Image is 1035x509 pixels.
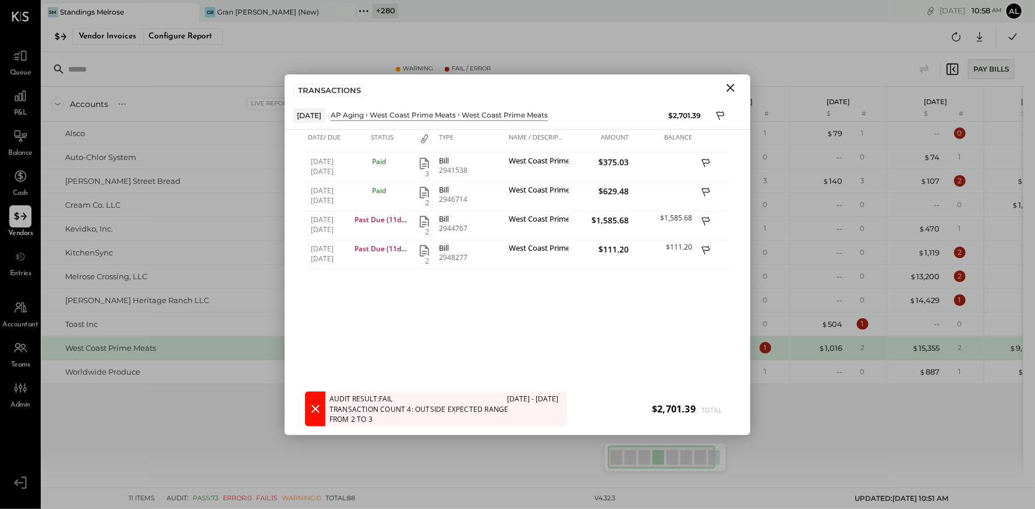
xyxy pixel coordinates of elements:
[48,7,58,17] div: SM
[65,295,209,306] div: [PERSON_NAME] Heritage Ranch LLC
[748,109,786,119] div: #
[954,175,966,187] div: 2
[355,215,414,225] span: Past Due ( 11 day s )
[65,319,98,330] div: Toast Inc
[311,156,349,166] span: [DATE]
[764,128,767,138] div: 1
[1,85,40,119] a: P&L
[860,366,865,376] div: 0
[919,366,940,378] div: 887
[920,176,927,186] span: $
[1,337,40,371] a: Teams
[959,152,961,162] div: 1
[818,343,842,354] div: 1,016
[417,215,431,229] button: 2
[958,319,962,329] div: 0
[373,156,387,166] span: Paid
[247,98,295,109] div: Live Report
[311,254,349,264] span: [DATE]
[65,366,140,378] div: Worldwide Produce
[954,247,966,258] div: 2
[860,247,865,257] div: 0
[958,200,962,209] div: 0
[934,200,940,211] div: --
[924,152,940,163] div: 74
[509,186,566,197] div: West Coast Prime Meats
[827,128,842,139] div: 79
[919,223,940,234] div: 470
[329,394,392,404] div: Audit Result: Fail
[763,319,768,329] div: 0
[934,128,940,139] div: --
[827,129,833,138] span: $
[959,366,961,376] div: 1
[439,215,503,223] div: Bill
[572,215,629,226] span: $1,585.68
[954,294,966,306] div: 1
[205,7,215,17] div: GB
[439,166,503,175] div: 2941538
[1,297,40,330] a: Accountant
[821,319,842,330] div: 504
[836,271,842,282] div: --
[940,5,1002,16] div: [DATE]
[912,343,940,354] div: 15,355
[1021,129,1027,138] span: $
[311,215,349,225] span: [DATE]
[305,130,352,153] div: Date / Due
[696,405,722,414] span: Total
[65,176,180,187] div: [PERSON_NAME] Street Bread
[421,226,433,237] span: 2
[893,109,940,119] div: $
[256,494,277,503] span: Fail: 15
[370,110,456,120] div: West Coast Prime Meats
[10,68,31,79] span: Queue
[635,244,692,251] span: $111.20
[818,343,825,353] span: $
[143,29,217,44] div: Configure Report
[439,225,503,233] div: 2944767
[60,7,124,17] div: Standings Melrose
[217,7,319,17] div: Gran [PERSON_NAME] (New)
[509,156,566,168] div: West Coast Prime Meats
[572,156,629,168] span: $375.03
[763,295,768,305] div: 0
[635,215,692,222] span: $1,585.68
[918,247,940,258] div: 1,119
[954,270,966,282] div: 2
[925,5,937,17] div: copy link
[439,254,503,262] div: 2948277
[1,245,40,279] a: Entries
[572,186,629,197] span: $629.48
[193,494,218,503] span: Pass: 73
[910,272,916,281] span: $
[836,223,842,234] div: --
[282,494,321,503] span: Warning: 0
[355,244,414,254] span: Past Due ( 11 day s )
[14,108,27,119] span: P&L
[509,215,566,226] div: West Coast Prime Meats
[860,295,865,305] div: 0
[311,166,349,176] span: [DATE]
[1017,176,1023,186] span: $
[439,244,503,252] div: Bill
[462,110,548,120] div: West Coast Prime Meats
[1009,343,1016,353] span: $
[1,165,40,199] a: Cash
[860,271,865,281] div: 0
[331,110,364,120] div: AP Aging
[764,223,767,233] div: 1
[827,98,850,106] p: [DATE]
[968,59,1015,79] div: Pay Bills
[417,244,431,258] button: 2
[129,494,155,503] div: 11 items
[223,494,251,503] span: Error: 0
[934,319,940,330] div: --
[329,404,529,424] div: Transaction Count 4: Outside expected range from 2 to 3
[507,394,558,404] div: [DATE] - [DATE]
[860,223,865,233] div: 0
[1,45,40,79] a: Queue
[918,248,924,257] span: $
[912,343,919,353] span: $
[1,377,40,411] a: Admin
